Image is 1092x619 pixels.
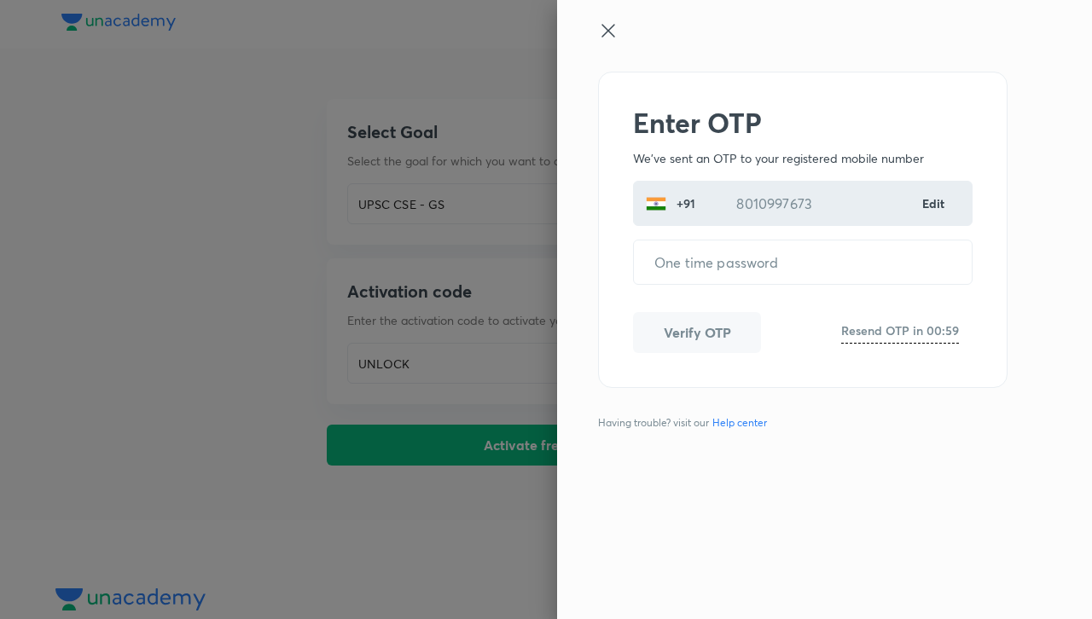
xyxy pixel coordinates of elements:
input: One time password [634,240,972,284]
p: +91 [666,194,702,212]
a: Edit [922,194,946,212]
a: Help center [709,415,770,431]
img: India [646,194,666,214]
button: Verify OTP [633,312,761,353]
h2: Enter OTP [633,107,973,139]
span: Having trouble? visit our [598,415,774,431]
h6: Resend OTP in 00:59 [841,321,959,339]
p: We've sent an OTP to your registered mobile number [633,149,973,167]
